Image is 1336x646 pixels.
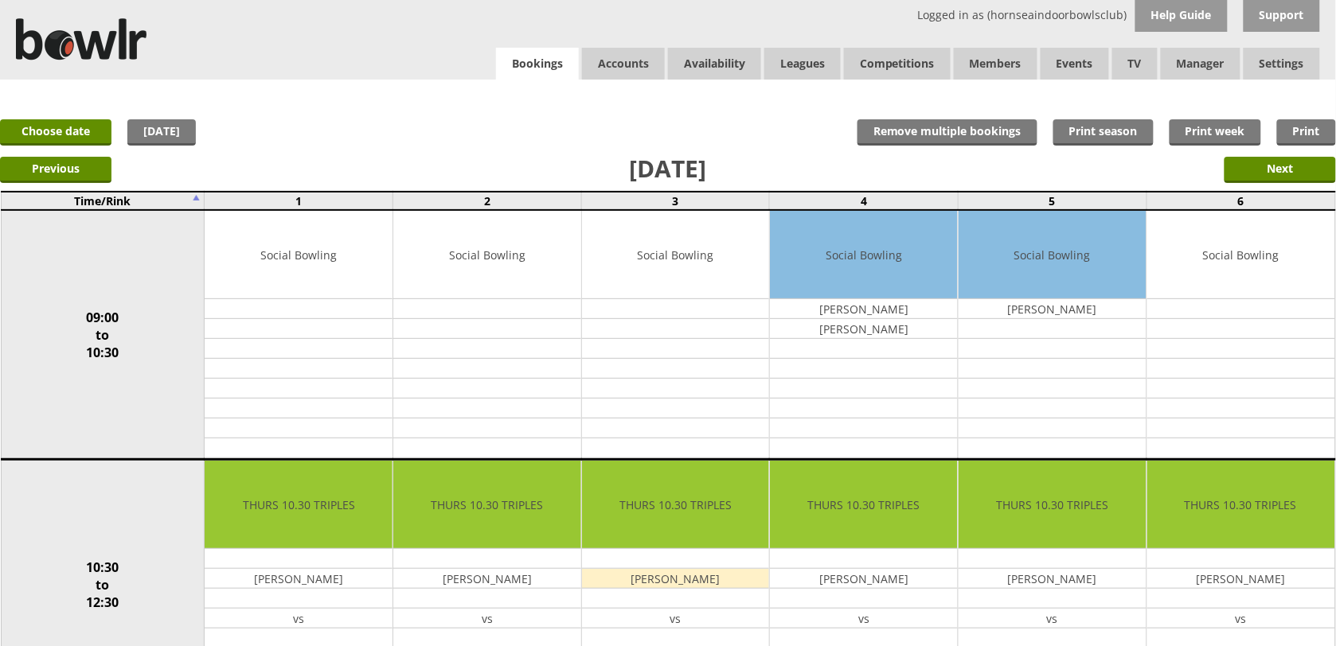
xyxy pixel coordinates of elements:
[393,211,581,299] td: Social Bowling
[770,319,958,339] td: [PERSON_NAME]
[770,192,959,210] td: 4
[1277,119,1336,146] a: Print
[770,461,958,549] td: THURS 10.30 TRIPLES
[205,211,393,299] td: Social Bowling
[127,119,196,146] a: [DATE]
[393,461,581,549] td: THURS 10.30 TRIPLES
[496,48,579,80] a: Bookings
[393,609,581,628] td: vs
[582,48,665,80] span: Accounts
[1147,211,1335,299] td: Social Bowling
[959,461,1147,549] td: THURS 10.30 TRIPLES
[205,461,393,549] td: THURS 10.30 TRIPLES
[582,609,770,628] td: vs
[1053,119,1154,146] a: Print season
[1147,569,1335,589] td: [PERSON_NAME]
[959,299,1147,319] td: [PERSON_NAME]
[393,192,582,210] td: 2
[770,569,958,589] td: [PERSON_NAME]
[582,461,770,549] td: THURS 10.30 TRIPLES
[959,609,1147,628] td: vs
[205,569,393,589] td: [PERSON_NAME]
[764,48,841,80] a: Leagues
[844,48,951,80] a: Competitions
[959,211,1147,299] td: Social Bowling
[1147,192,1335,210] td: 6
[770,609,958,628] td: vs
[582,569,770,589] td: [PERSON_NAME]
[1225,157,1336,183] input: Next
[1041,48,1109,80] a: Events
[954,48,1037,80] span: Members
[1170,119,1261,146] a: Print week
[582,211,770,299] td: Social Bowling
[668,48,761,80] a: Availability
[770,211,958,299] td: Social Bowling
[1,192,205,210] td: Time/Rink
[1147,461,1335,549] td: THURS 10.30 TRIPLES
[1112,48,1158,80] span: TV
[1147,609,1335,628] td: vs
[205,192,393,210] td: 1
[1161,48,1240,80] span: Manager
[1,210,205,460] td: 09:00 to 10:30
[959,192,1147,210] td: 5
[581,192,770,210] td: 3
[770,299,958,319] td: [PERSON_NAME]
[1244,48,1320,80] span: Settings
[205,609,393,628] td: vs
[857,119,1037,146] input: Remove multiple bookings
[393,569,581,589] td: [PERSON_NAME]
[959,569,1147,589] td: [PERSON_NAME]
